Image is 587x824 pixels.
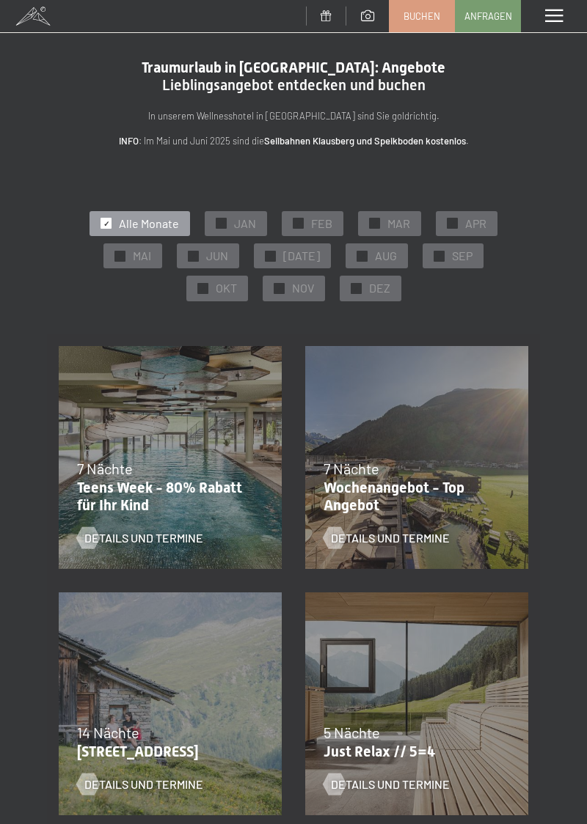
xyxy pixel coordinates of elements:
p: Just Relax // 5=4 [324,743,503,760]
span: DEZ [369,280,390,296]
span: Anfragen [464,10,512,23]
span: 14 Nächte [77,724,139,741]
span: APR [465,216,486,232]
span: ✓ [268,251,274,261]
span: Details und Termine [84,530,203,546]
a: Buchen [390,1,454,32]
span: MAR [387,216,410,232]
span: 5 Nächte [324,724,380,741]
span: Details und Termine [331,776,450,792]
a: Details und Termine [77,530,203,546]
span: Details und Termine [84,776,203,792]
span: ✓ [360,251,365,261]
span: AUG [375,248,397,264]
p: Teens Week - 80% Rabatt für Ihr Kind [77,479,256,514]
span: Buchen [404,10,440,23]
span: JUN [206,248,228,264]
span: MAI [133,248,151,264]
strong: Seilbahnen Klausberg und Speikboden kostenlos [264,135,466,147]
a: Details und Termine [324,776,450,792]
span: ✓ [276,284,282,294]
span: 7 Nächte [77,460,133,477]
a: Details und Termine [77,776,203,792]
span: OKT [216,280,237,296]
span: ✓ [117,251,123,261]
span: ✓ [219,218,225,229]
span: Traumurlaub in [GEOGRAPHIC_DATA]: Angebote [142,59,445,76]
a: Anfragen [456,1,520,32]
p: Wochenangebot - Top Angebot [324,479,503,514]
span: ✓ [296,218,302,229]
span: ✓ [372,218,378,229]
span: Alle Monate [119,216,179,232]
span: JAN [234,216,256,232]
span: FEB [311,216,332,232]
span: ✓ [437,251,442,261]
p: [STREET_ADDRESS] [77,743,256,760]
a: Details und Termine [324,530,450,546]
span: ✓ [200,284,205,294]
span: 7 Nächte [324,460,379,477]
span: ✓ [191,251,197,261]
span: NOV [292,280,314,296]
p: : Im Mai und Juni 2025 sind die . [59,133,528,149]
span: Details und Termine [331,530,450,546]
span: [DATE] [283,248,320,264]
span: Lieblingsangebot entdecken und buchen [162,76,426,94]
span: SEP [452,248,473,264]
span: ✓ [103,218,109,229]
p: In unserem Wellnesshotel in [GEOGRAPHIC_DATA] sind Sie goldrichtig. [59,108,528,124]
span: ✓ [353,284,359,294]
strong: INFO [119,135,139,147]
span: ✓ [450,218,456,229]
